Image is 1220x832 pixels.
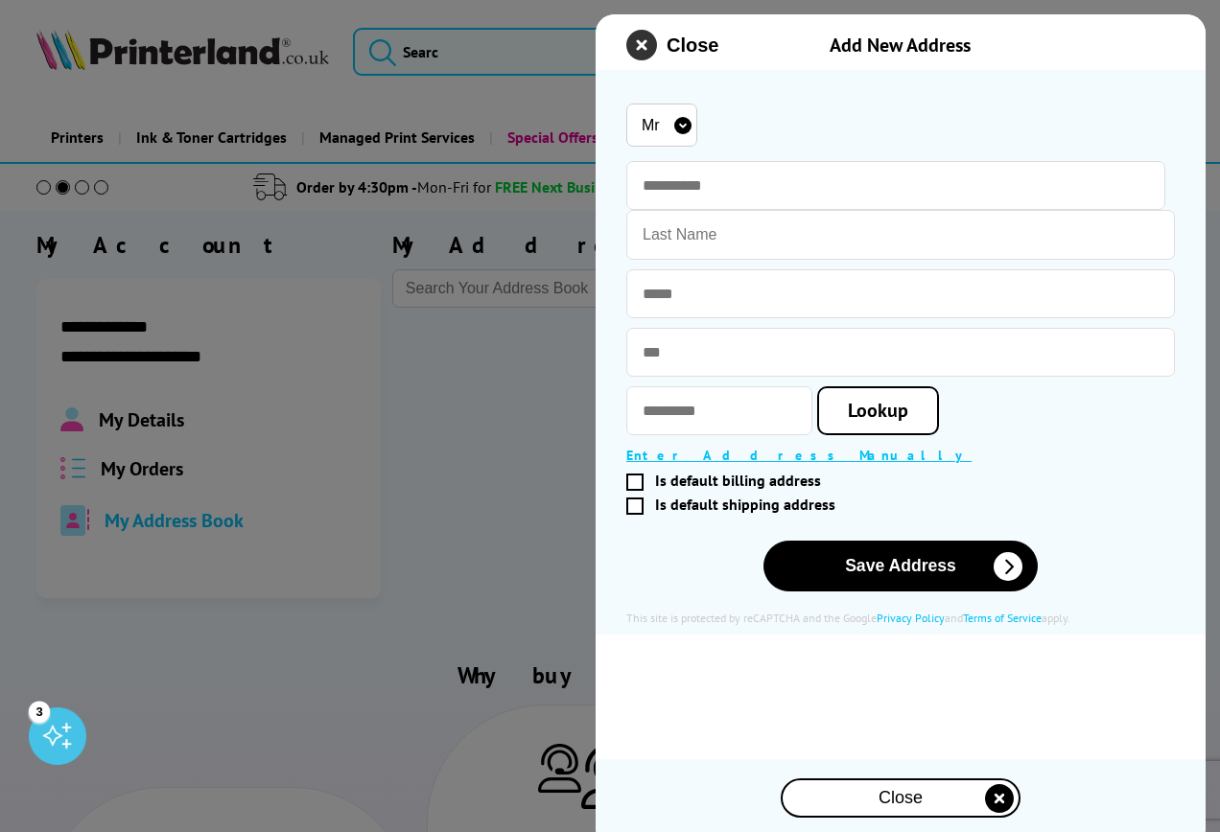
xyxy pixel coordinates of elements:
[655,474,821,488] span: Is default billing address
[655,497,835,512] span: Is default shipping address
[736,33,1065,58] div: Add New Address
[626,447,972,464] a: Enter Address Manually
[879,788,923,808] span: Close
[963,611,1042,625] a: Terms of Service
[626,210,1175,260] input: Last Name
[817,386,939,435] a: Lookup
[848,398,908,423] span: Lookup
[626,611,1175,625] div: This site is protected by reCAPTCHA and the Google and apply.
[626,30,718,60] button: close modal
[763,541,1038,591] button: Save Address
[877,611,945,625] a: Privacy Policy
[29,701,50,722] div: 3
[667,35,718,57] span: Close
[781,778,1021,818] button: close modal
